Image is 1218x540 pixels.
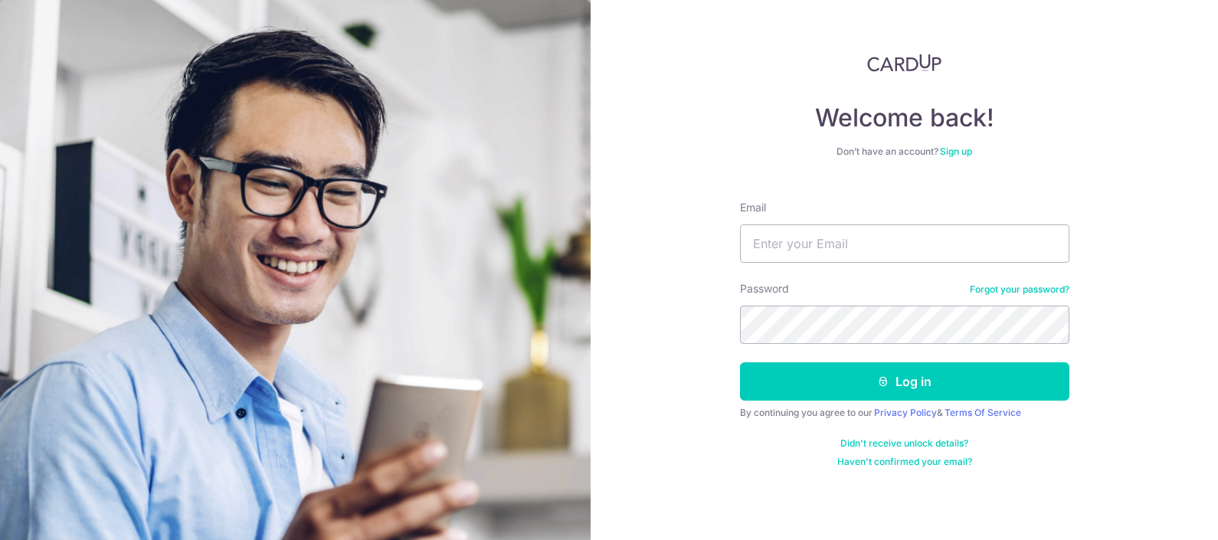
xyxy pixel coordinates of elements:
[740,146,1069,158] div: Don’t have an account?
[740,200,766,215] label: Email
[837,456,972,468] a: Haven't confirmed your email?
[940,146,972,157] a: Sign up
[740,103,1069,133] h4: Welcome back!
[740,281,789,296] label: Password
[867,54,942,72] img: CardUp Logo
[740,407,1069,419] div: By continuing you agree to our &
[874,407,937,418] a: Privacy Policy
[740,362,1069,401] button: Log in
[970,283,1069,296] a: Forgot your password?
[740,224,1069,263] input: Enter your Email
[840,437,968,450] a: Didn't receive unlock details?
[945,407,1021,418] a: Terms Of Service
